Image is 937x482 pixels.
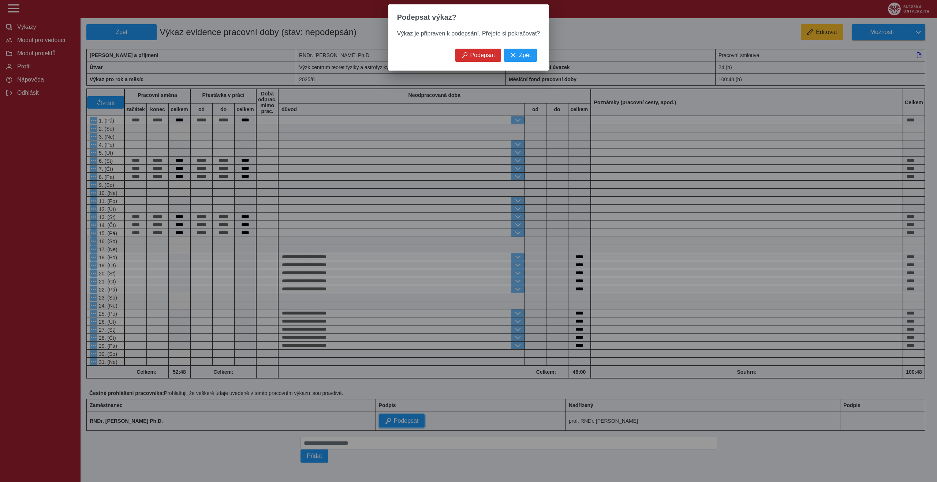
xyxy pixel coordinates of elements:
[504,49,537,62] button: Zpět
[397,30,540,37] span: Výkaz je připraven k podepsání. Přejete si pokračovat?
[519,52,531,59] span: Zpět
[397,13,456,22] span: Podepsat výkaz?
[470,52,495,59] span: Podepsat
[455,49,501,62] button: Podepsat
